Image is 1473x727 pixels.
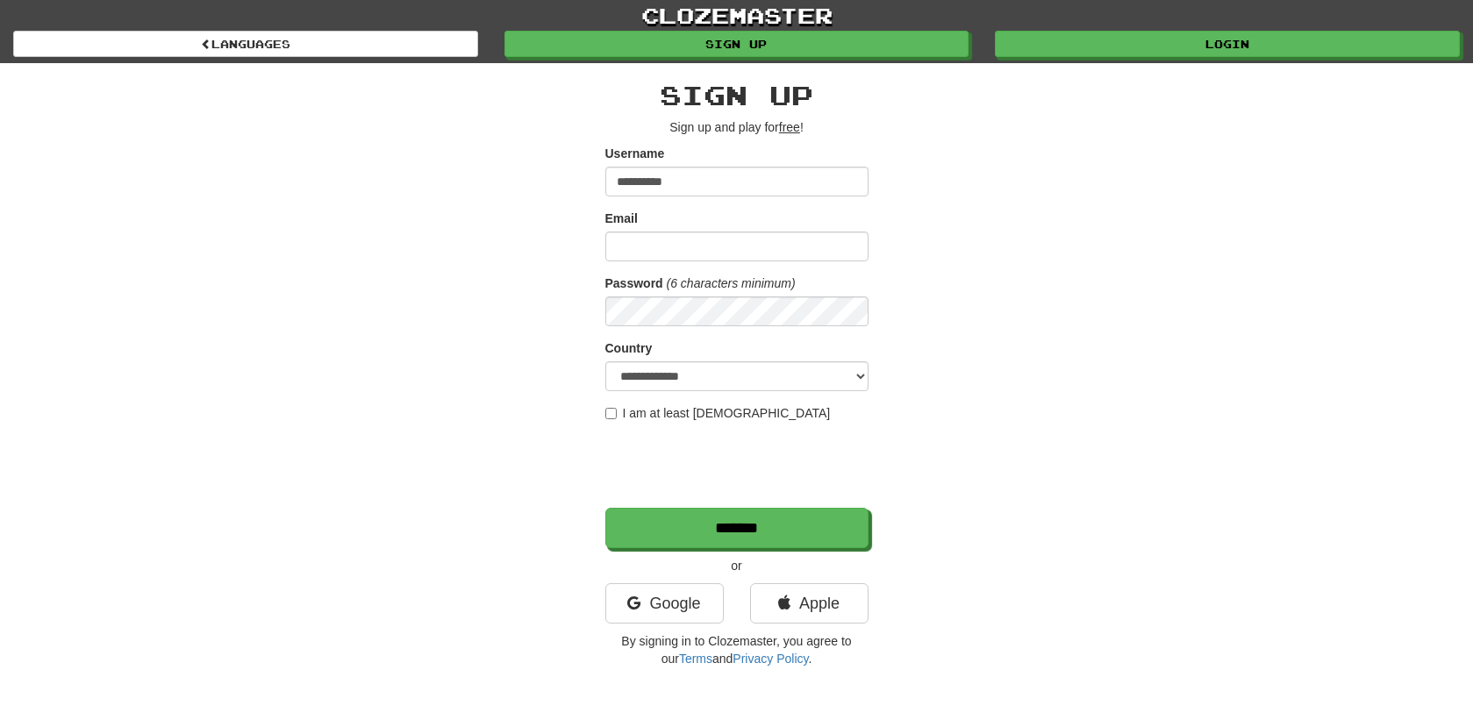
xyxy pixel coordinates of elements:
[605,583,724,624] a: Google
[667,276,796,290] em: (6 characters minimum)
[605,274,663,292] label: Password
[750,583,869,624] a: Apple
[605,118,869,136] p: Sign up and play for !
[779,120,800,134] u: free
[679,652,712,666] a: Terms
[605,210,638,227] label: Email
[605,408,617,419] input: I am at least [DEMOGRAPHIC_DATA]
[605,431,872,499] iframe: reCAPTCHA
[605,632,869,667] p: By signing in to Clozemaster, you agree to our and .
[605,557,869,574] p: or
[605,339,653,357] label: Country
[605,404,831,422] label: I am at least [DEMOGRAPHIC_DATA]
[605,81,869,110] h2: Sign up
[733,652,808,666] a: Privacy Policy
[13,31,478,57] a: Languages
[995,31,1460,57] a: Login
[504,31,969,57] a: Sign up
[605,145,665,162] label: Username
